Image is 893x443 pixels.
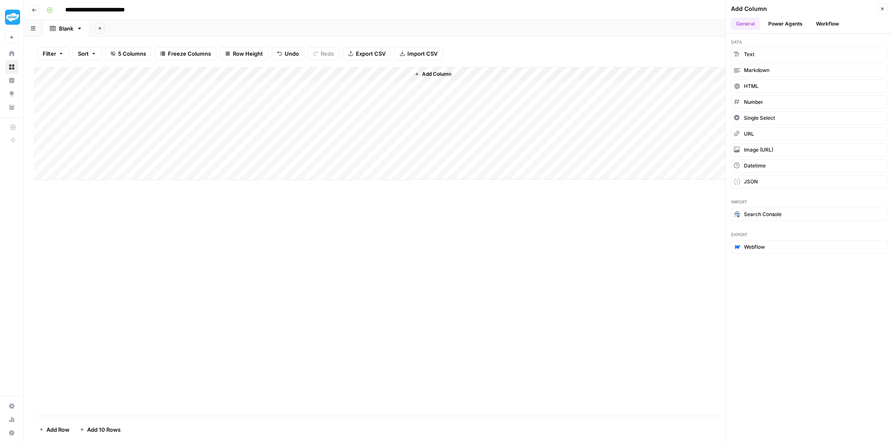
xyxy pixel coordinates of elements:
[5,74,18,87] a: Insights
[411,69,455,80] button: Add Column
[5,426,18,440] button: Help + Support
[394,47,443,60] button: Import CSV
[5,7,18,28] button: Workspace: Twinkl
[5,10,20,25] img: Twinkl Logo
[321,49,334,58] span: Redo
[744,243,765,251] span: Webflow
[744,162,766,170] span: Datetime
[5,87,18,100] a: Opportunities
[731,240,888,254] button: Webflow
[37,47,69,60] button: Filter
[744,178,758,185] span: JSON
[272,47,304,60] button: Undo
[744,67,769,74] span: Markdown
[105,47,152,60] button: 5 Columns
[220,47,268,60] button: Row Height
[72,47,102,60] button: Sort
[731,80,888,93] button: HTML
[731,48,888,61] button: Text
[731,95,888,109] button: Number
[811,18,844,30] button: Workflow
[285,49,299,58] span: Undo
[744,146,773,154] span: Image (URL)
[5,100,18,114] a: Your Data
[422,70,451,78] span: Add Column
[763,18,808,30] button: Power Agents
[731,39,888,45] span: Data
[46,425,69,434] span: Add Row
[308,47,340,60] button: Redo
[343,47,391,60] button: Export CSV
[118,49,146,58] span: 5 Columns
[59,24,73,33] div: Blank
[731,127,888,141] button: URL
[5,47,18,60] a: Home
[356,49,386,58] span: Export CSV
[731,159,888,173] button: Datetime
[5,399,18,413] a: Settings
[168,49,211,58] span: Freeze Columns
[744,51,754,58] span: Text
[731,111,888,125] button: Single Select
[744,114,775,122] span: Single Select
[87,425,121,434] span: Add 10 Rows
[731,231,888,238] span: Export
[34,423,75,436] button: Add Row
[5,60,18,74] a: Browse
[744,130,754,138] span: URL
[731,208,888,221] button: Search Console
[731,143,888,157] button: Image (URL)
[75,423,126,436] button: Add 10 Rows
[5,413,18,426] a: Usage
[731,18,760,30] button: General
[731,198,888,205] span: Import
[43,49,56,58] span: Filter
[43,20,90,37] a: Blank
[78,49,89,58] span: Sort
[233,49,263,58] span: Row Height
[407,49,437,58] span: Import CSV
[155,47,216,60] button: Freeze Columns
[731,175,888,188] button: JSON
[744,211,782,218] span: Search Console
[744,98,763,106] span: Number
[744,82,759,90] span: HTML
[731,64,888,77] button: Markdown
